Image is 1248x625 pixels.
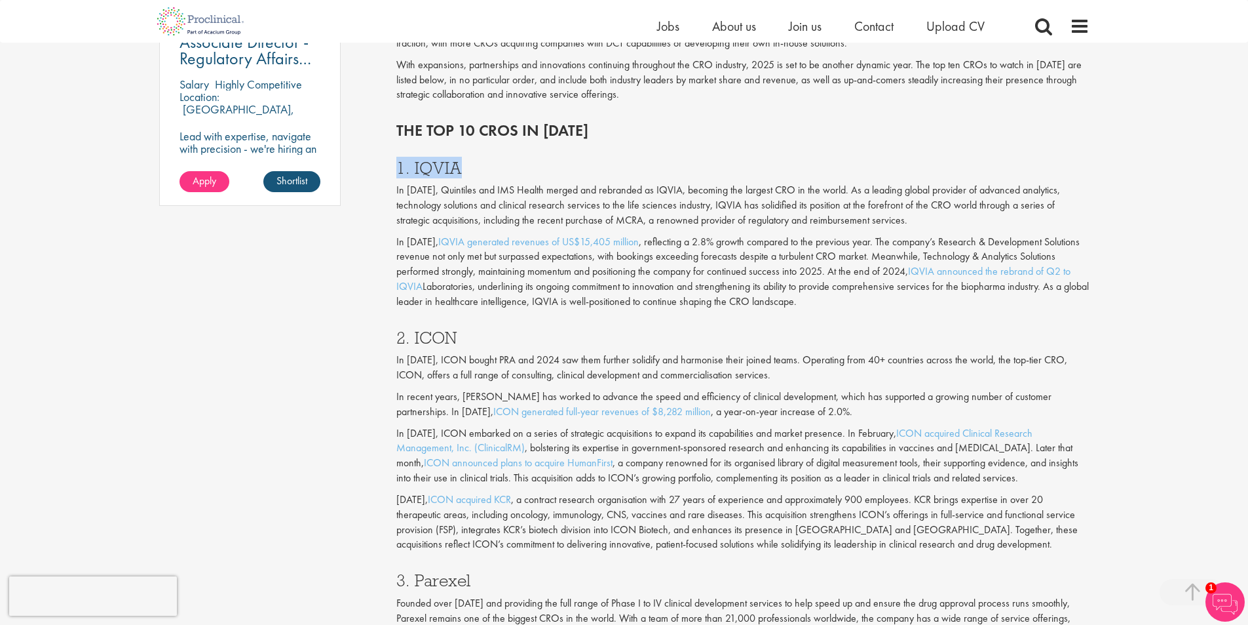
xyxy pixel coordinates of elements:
a: Join us [789,18,822,35]
a: ICON announced plans to acquire HumanFirst [424,456,613,470]
h3: 2. ICON [396,329,1089,346]
h3: 3. Parexel [396,572,1089,589]
iframe: reCAPTCHA [9,576,177,616]
a: Associate Director - Regulatory Affairs Consultant [180,34,321,67]
span: Salary [180,77,209,92]
span: 1 [1205,582,1217,594]
p: Highly Competitive [215,77,302,92]
p: With expansions, partnerships and innovations continuing throughout the CRO industry, 2025 is set... [396,58,1089,103]
h3: 1. IQVIA [396,159,1089,176]
p: In [DATE], ICON embarked on a series of strategic acquisitions to expand its capabilities and mar... [396,426,1089,486]
p: [GEOGRAPHIC_DATA], [GEOGRAPHIC_DATA] [180,102,294,129]
p: In recent years, [PERSON_NAME] has worked to advance the speed and efficiency of clinical develop... [396,390,1089,420]
a: Shortlist [263,171,320,192]
p: Lead with expertise, navigate with precision - we're hiring an Associate Director to shape regula... [180,130,321,205]
p: In [DATE], , reflecting a 2.8% growth compared to the previous year. The company’s Research & Dev... [396,235,1089,310]
a: About us [712,18,756,35]
a: IQVIA announced the rebrand of Q2 to IQVIA [396,264,1070,293]
h2: The top 10 CROs in [DATE] [396,122,1089,139]
span: Associate Director - Regulatory Affairs Consultant [180,31,311,86]
a: Jobs [657,18,679,35]
a: Upload CV [926,18,985,35]
p: In [DATE], ICON bought PRA and 2024 saw them further solidify and harmonise their joined teams. O... [396,353,1089,383]
a: Contact [854,18,894,35]
p: [DATE], , a contract research organisation with 27 years of experience and approximately 900 empl... [396,493,1089,552]
p: In [DATE], Quintiles and IMS Health merged and rebranded as IQVIA, becoming the largest CRO in th... [396,183,1089,228]
img: Chatbot [1205,582,1245,622]
span: Apply [193,174,216,188]
a: ICON generated full-year revenues of $8,282 million [493,405,711,418]
a: Apply [180,171,229,192]
a: ICON acquired KCR [428,493,511,506]
a: ICON acquired Clinical Research Management, Inc. (ClinicalRM) [396,426,1032,455]
span: Location: [180,89,219,104]
a: IQVIA generated revenues of US$15,405 million [438,235,639,249]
